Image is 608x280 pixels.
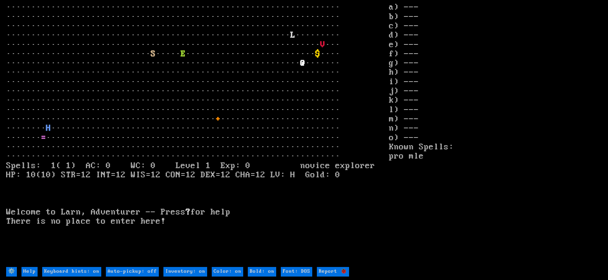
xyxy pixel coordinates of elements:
font: + [216,115,221,124]
input: Help [21,267,38,276]
input: Font: DOS [281,267,312,276]
stats: a) --- b) --- c) --- d) --- e) --- f) --- g) --- h) --- i) --- j) --- k) --- l) --- m) --- n) ---... [389,3,602,266]
larn: ··································································· ·····························... [6,3,389,266]
font: H [46,124,51,133]
font: V [320,40,325,49]
font: = [41,133,46,142]
b: ? [186,208,191,217]
input: Inventory: on [163,267,207,276]
font: E [181,49,186,59]
input: Auto-pickup: off [106,267,159,276]
font: L [290,31,295,40]
font: $ [315,49,320,59]
input: Color: on [212,267,243,276]
input: Keyboard hints: on [42,267,101,276]
input: ⚙️ [6,267,17,276]
input: Report 🐞 [317,267,349,276]
input: Bold: on [248,267,276,276]
font: S [151,49,156,59]
font: @ [300,59,305,68]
